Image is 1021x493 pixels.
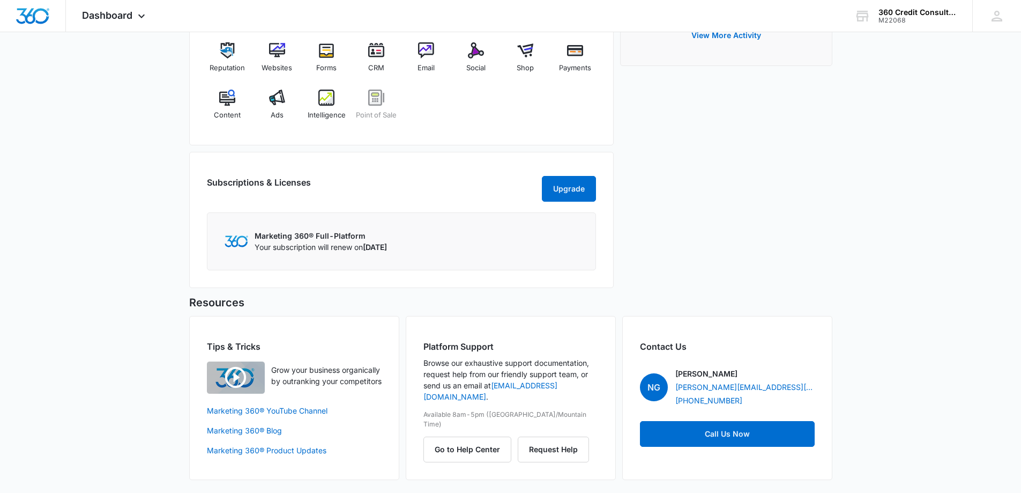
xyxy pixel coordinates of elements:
[505,42,546,81] a: Shop
[306,42,347,81] a: Forms
[225,236,248,247] img: Marketing 360 Logo
[82,10,132,21] span: Dashboard
[455,42,496,81] a: Social
[356,42,397,81] a: CRM
[262,63,292,73] span: Websites
[406,42,447,81] a: Email
[675,368,737,379] p: [PERSON_NAME]
[255,230,387,241] p: Marketing 360® Full-Platform
[542,176,596,202] button: Upgrade
[271,110,284,121] span: Ads
[675,395,742,406] a: [PHONE_NUMBER]
[466,63,486,73] span: Social
[559,63,591,73] span: Payments
[368,63,384,73] span: CRM
[207,445,382,456] a: Marketing 360® Product Updates
[256,42,297,81] a: Websites
[518,437,589,462] button: Request Help
[878,17,957,24] div: account id
[256,90,297,128] a: Ads
[306,90,347,128] a: Intelligence
[207,90,248,128] a: Content
[423,340,598,353] h2: Platform Support
[207,42,248,81] a: Reputation
[681,23,772,48] button: View More Activity
[210,63,245,73] span: Reputation
[214,110,241,121] span: Content
[423,410,598,429] p: Available 8am-5pm ([GEOGRAPHIC_DATA]/Mountain Time)
[517,63,534,73] span: Shop
[207,176,311,197] h2: Subscriptions & Licenses
[675,381,815,393] a: [PERSON_NAME][EMAIL_ADDRESS][PERSON_NAME][DOMAIN_NAME]
[423,357,598,402] p: Browse our exhaustive support documentation, request help from our friendly support team, or send...
[640,373,668,401] span: NG
[207,425,382,436] a: Marketing 360® Blog
[418,63,435,73] span: Email
[356,90,397,128] a: Point of Sale
[640,421,815,447] a: Call Us Now
[640,340,815,353] h2: Contact Us
[423,445,518,454] a: Go to Help Center
[207,362,265,394] img: Quick Overview Video
[271,364,382,387] p: Grow your business organically by outranking your competitors
[356,110,397,121] span: Point of Sale
[308,110,346,121] span: Intelligence
[207,340,382,353] h2: Tips & Tricks
[189,295,832,311] h5: Resources
[363,242,387,252] span: [DATE]
[255,241,387,253] p: Your subscription will renew on
[518,445,589,454] a: Request Help
[316,63,337,73] span: Forms
[423,437,511,462] button: Go to Help Center
[878,8,957,17] div: account name
[555,42,596,81] a: Payments
[207,405,382,416] a: Marketing 360® YouTube Channel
